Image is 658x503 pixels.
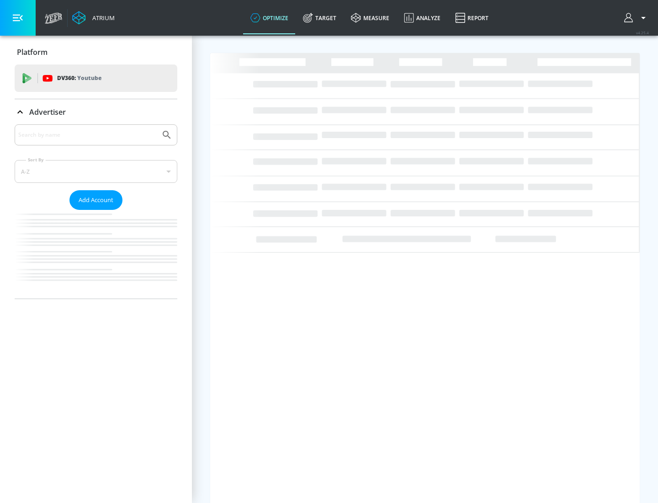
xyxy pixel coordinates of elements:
a: Report [448,1,496,34]
p: Advertiser [29,107,66,117]
p: Youtube [77,73,101,83]
p: DV360: [57,73,101,83]
p: Platform [17,47,48,57]
div: A-Z [15,160,177,183]
div: Platform [15,39,177,65]
button: Add Account [69,190,122,210]
a: Atrium [72,11,115,25]
div: Advertiser [15,99,177,125]
a: Target [296,1,344,34]
span: Add Account [79,195,113,205]
div: Atrium [89,14,115,22]
nav: list of Advertiser [15,210,177,299]
a: Analyze [397,1,448,34]
div: DV360: Youtube [15,64,177,92]
label: Sort By [26,157,46,163]
a: measure [344,1,397,34]
input: Search by name [18,129,157,141]
a: optimize [243,1,296,34]
span: v 4.25.4 [636,30,649,35]
div: Advertiser [15,124,177,299]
